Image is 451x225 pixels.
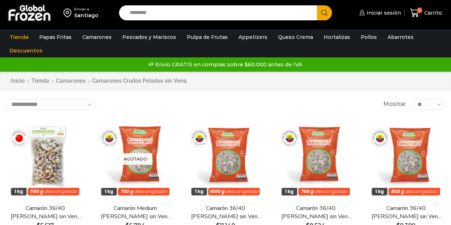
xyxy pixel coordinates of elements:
a: Camarones [79,30,115,44]
nav: Breadcrumb [10,77,187,85]
a: Camarones [56,77,86,85]
div: Santiago [74,12,98,19]
span: 0 [417,7,422,13]
a: 0 Carrito [408,5,444,21]
img: address-field-icon.svg [63,7,74,19]
p: Agotado [119,153,152,165]
span: Iniciar sesión [365,9,401,16]
button: Search button [317,5,332,20]
a: Appetizers [235,30,271,44]
a: Pulpa de Frutas [183,30,231,44]
a: Abarrotes [384,30,417,44]
a: Tienda [6,30,32,44]
a: Camarón 36/40 [PERSON_NAME] sin Vena – Silver – Caja 10 kg [280,204,352,221]
h1: Camarones Crudos Pelados sin Vena [92,77,187,84]
a: Descuentos [6,44,46,57]
a: Camarón 36/40 [PERSON_NAME] sin Vena – Bronze – Caja 10 kg [9,204,81,221]
a: Hortalizas [320,30,354,44]
a: Tienda [31,77,50,85]
a: Pescados y Mariscos [119,30,180,44]
a: Camarón 36/40 [PERSON_NAME] sin Vena – Super Prime – Caja 10 kg [190,204,261,221]
a: Pollos [357,30,380,44]
a: Queso Crema [275,30,317,44]
a: Camarón Medium [PERSON_NAME] sin Vena – Silver – Caja 10 kg [99,204,171,221]
select: Pedido de la tienda [5,99,96,110]
a: Iniciar sesión [358,6,401,20]
a: Camarón 36/40 [PERSON_NAME] sin Vena – Gold – Caja 10 kg [370,204,442,221]
a: Papas Fritas [36,30,75,44]
span: Carrito [422,9,442,16]
span: Mostrar [383,100,406,108]
a: Inicio [10,77,25,85]
div: Enviar a [74,7,98,12]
